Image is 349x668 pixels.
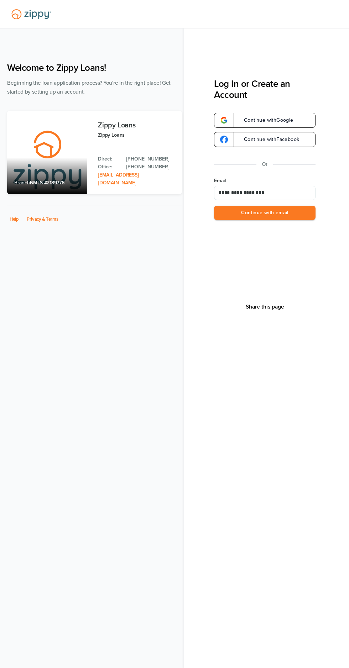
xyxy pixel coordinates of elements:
[14,180,30,186] span: Branch
[214,177,316,184] label: Email
[214,113,316,128] a: google-logoContinue withGoogle
[214,78,316,100] h3: Log In or Create an Account
[220,116,228,124] img: google-logo
[7,80,171,95] span: Beginning the loan application process? You're in the right place! Get started by setting up an a...
[30,180,64,186] span: NMLS #2189776
[7,6,55,22] img: Lender Logo
[214,186,316,200] input: Email Address
[98,163,119,171] p: Office:
[126,155,175,163] a: Direct Phone: 512-975-2947
[27,216,58,222] a: Privacy & Terms
[98,155,119,163] p: Direct:
[244,303,286,310] button: Share This Page
[7,62,182,73] h1: Welcome to Zippy Loans!
[214,132,316,147] a: google-logoContinue withFacebook
[237,118,293,123] span: Continue with Google
[220,136,228,143] img: google-logo
[98,172,139,186] a: Email Address: zippyguide@zippymh.com
[10,216,19,222] a: Help
[262,160,268,169] p: Or
[237,137,299,142] span: Continue with Facebook
[214,206,316,220] button: Continue with email
[98,131,175,139] p: Zippy Loans
[98,121,175,129] h3: Zippy Loans
[126,163,175,171] a: Office Phone: 512-975-2947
